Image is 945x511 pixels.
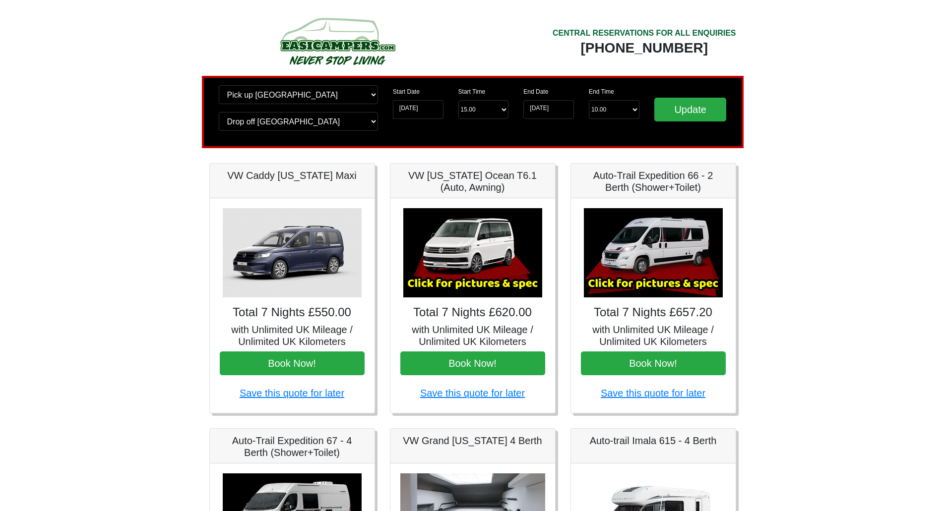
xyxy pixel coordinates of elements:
h5: with Unlimited UK Mileage / Unlimited UK Kilometers [400,324,545,347]
img: Auto-Trail Expedition 66 - 2 Berth (Shower+Toilet) [584,208,723,297]
h4: Total 7 Nights £657.20 [581,305,726,320]
input: Start Date [393,100,443,119]
a: Save this quote for later [240,388,344,398]
button: Book Now! [400,351,545,375]
h5: VW Grand [US_STATE] 4 Berth [400,435,545,447]
img: VW Caddy California Maxi [223,208,362,297]
img: VW California Ocean T6.1 (Auto, Awning) [403,208,542,297]
div: [PHONE_NUMBER] [553,39,736,57]
div: CENTRAL RESERVATIONS FOR ALL ENQUIRIES [553,27,736,39]
button: Book Now! [220,351,365,375]
h5: with Unlimited UK Mileage / Unlimited UK Kilometers [220,324,365,347]
h4: Total 7 Nights £550.00 [220,305,365,320]
h5: VW Caddy [US_STATE] Maxi [220,170,365,181]
h4: Total 7 Nights £620.00 [400,305,545,320]
button: Book Now! [581,351,726,375]
label: End Time [589,87,614,96]
input: Update [654,98,727,121]
a: Save this quote for later [420,388,525,398]
label: Start Date [393,87,420,96]
h5: Auto-Trail Expedition 67 - 4 Berth (Shower+Toilet) [220,435,365,458]
h5: Auto-trail Imala 615 - 4 Berth [581,435,726,447]
label: Start Time [458,87,486,96]
a: Save this quote for later [601,388,705,398]
label: End Date [523,87,548,96]
input: Return Date [523,100,574,119]
h5: Auto-Trail Expedition 66 - 2 Berth (Shower+Toilet) [581,170,726,193]
h5: with Unlimited UK Mileage / Unlimited UK Kilometers [581,324,726,347]
h5: VW [US_STATE] Ocean T6.1 (Auto, Awning) [400,170,545,193]
img: campers-checkout-logo.png [243,14,432,68]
